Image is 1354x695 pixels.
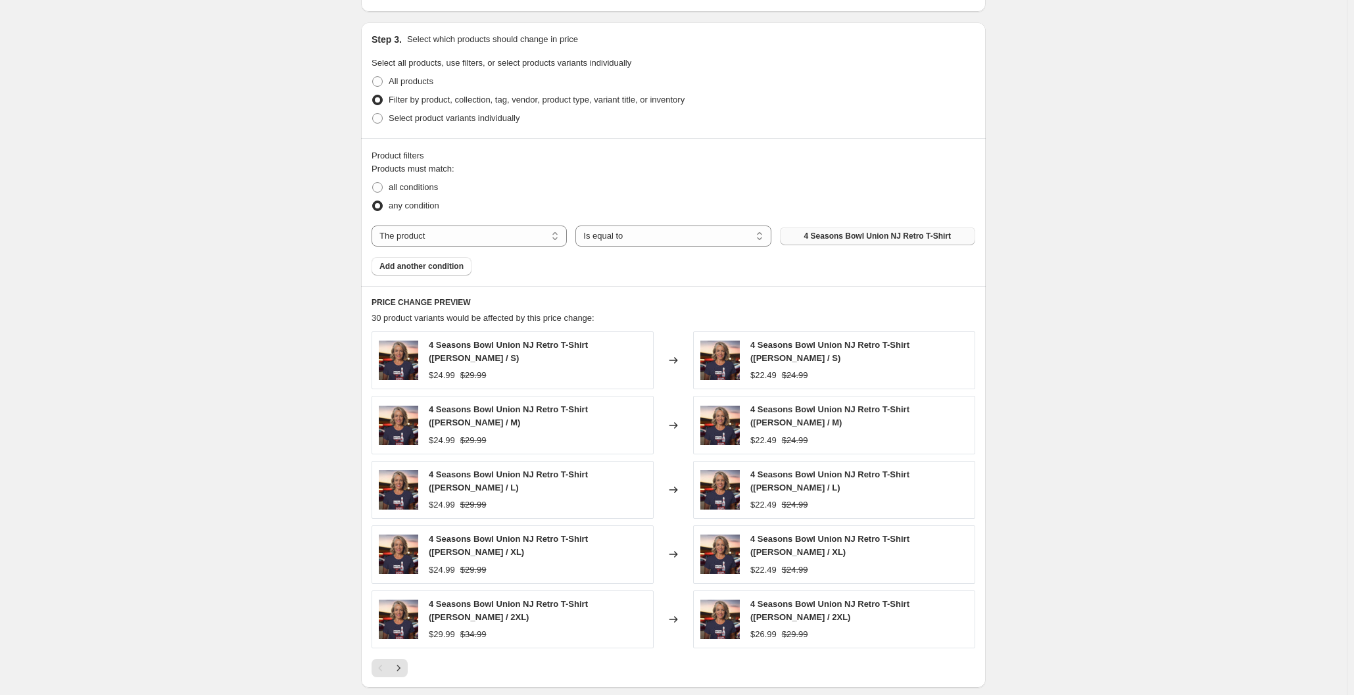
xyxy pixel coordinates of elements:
img: 4-Seasons-Bowling-Retro-NJ-T-Shirts_80x.jpg [379,406,418,445]
img: 4-Seasons-Bowling-Retro-NJ-T-Shirts_80x.jpg [379,341,418,380]
p: Select which products should change in price [407,33,578,46]
img: 4-Seasons-Bowling-Retro-NJ-T-Shirts_80x.jpg [700,600,740,639]
div: $24.99 [429,498,455,512]
span: 30 product variants would be affected by this price change: [372,313,594,323]
button: Add another condition [372,257,471,276]
span: 4 Seasons Bowl Union NJ Retro T-Shirt ([PERSON_NAME] / 2XL) [429,599,588,622]
strike: $29.99 [460,434,487,447]
span: 4 Seasons Bowl Union NJ Retro T-Shirt ([PERSON_NAME] / L) [429,469,588,492]
span: Products must match: [372,164,454,174]
h6: PRICE CHANGE PREVIEW [372,297,975,308]
div: $22.49 [750,369,777,382]
img: 4-Seasons-Bowling-Retro-NJ-T-Shirts_80x.jpg [379,470,418,510]
div: $24.99 [429,434,455,447]
div: $24.99 [429,369,455,382]
span: 4 Seasons Bowl Union NJ Retro T-Shirt ([PERSON_NAME] / L) [750,469,909,492]
div: $22.49 [750,498,777,512]
strike: $24.99 [782,563,808,577]
span: 4 Seasons Bowl Union NJ Retro T-Shirt [804,231,951,241]
strike: $29.99 [460,369,487,382]
button: 4 Seasons Bowl Union NJ Retro T-Shirt [780,227,975,245]
img: 4-Seasons-Bowling-Retro-NJ-T-Shirts_80x.jpg [379,600,418,639]
span: Add another condition [379,261,464,272]
strike: $24.99 [782,498,808,512]
img: 4-Seasons-Bowling-Retro-NJ-T-Shirts_80x.jpg [700,341,740,380]
span: 4 Seasons Bowl Union NJ Retro T-Shirt ([PERSON_NAME] / XL) [750,534,909,557]
strike: $29.99 [460,563,487,577]
img: 4-Seasons-Bowling-Retro-NJ-T-Shirts_80x.jpg [700,406,740,445]
span: All products [389,76,433,86]
div: $26.99 [750,628,777,641]
strike: $24.99 [782,434,808,447]
span: Select product variants individually [389,113,520,123]
nav: Pagination [372,659,408,677]
strike: $29.99 [782,628,808,641]
button: Next [389,659,408,677]
strike: $34.99 [460,628,487,641]
img: 4-Seasons-Bowling-Retro-NJ-T-Shirts_80x.jpg [379,535,418,574]
span: any condition [389,201,439,210]
span: 4 Seasons Bowl Union NJ Retro T-Shirt ([PERSON_NAME] / S) [750,340,909,363]
span: Select all products, use filters, or select products variants individually [372,58,631,68]
span: 4 Seasons Bowl Union NJ Retro T-Shirt ([PERSON_NAME] / 2XL) [750,599,909,622]
span: Filter by product, collection, tag, vendor, product type, variant title, or inventory [389,95,685,105]
span: 4 Seasons Bowl Union NJ Retro T-Shirt ([PERSON_NAME] / S) [429,340,588,363]
span: 4 Seasons Bowl Union NJ Retro T-Shirt ([PERSON_NAME] / XL) [429,534,588,557]
span: all conditions [389,182,438,192]
img: 4-Seasons-Bowling-Retro-NJ-T-Shirts_80x.jpg [700,470,740,510]
div: $22.49 [750,434,777,447]
img: 4-Seasons-Bowling-Retro-NJ-T-Shirts_80x.jpg [700,535,740,574]
strike: $24.99 [782,369,808,382]
div: Product filters [372,149,975,162]
div: $29.99 [429,628,455,641]
div: $22.49 [750,563,777,577]
div: $24.99 [429,563,455,577]
span: 4 Seasons Bowl Union NJ Retro T-Shirt ([PERSON_NAME] / M) [750,404,909,427]
strike: $29.99 [460,498,487,512]
span: 4 Seasons Bowl Union NJ Retro T-Shirt ([PERSON_NAME] / M) [429,404,588,427]
h2: Step 3. [372,33,402,46]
